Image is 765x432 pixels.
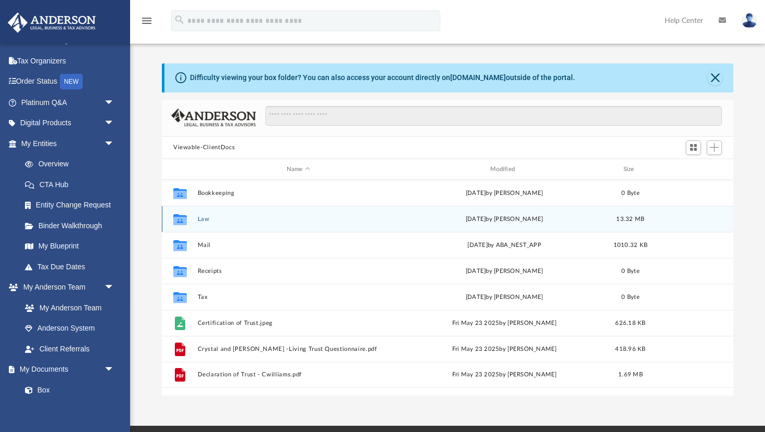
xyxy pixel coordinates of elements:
[614,242,648,248] span: 1010.32 KB
[15,297,120,318] a: My Anderson Team
[104,92,125,113] span: arrow_drop_down
[404,189,605,198] div: [DATE] by [PERSON_NAME]
[7,71,130,93] a: Order StatusNEW
[173,143,235,152] button: Viewable-ClientDocs
[610,165,652,174] div: Size
[15,256,130,277] a: Tax Due Dates
[403,165,605,174] div: Modified
[104,113,125,134] span: arrow_drop_down
[618,372,643,378] span: 1.69 MB
[198,372,399,378] button: Declaration of Trust - Cwilliams.pdf
[15,174,130,195] a: CTA Hub
[708,71,722,85] button: Close
[404,319,605,328] div: Fri May 23 2025 by [PERSON_NAME]
[60,74,83,89] div: NEW
[141,20,153,27] a: menu
[5,12,99,33] img: Anderson Advisors Platinum Portal
[104,277,125,298] span: arrow_drop_down
[616,216,644,222] span: 13.32 MB
[198,320,399,326] button: Certification of Trust.jpeg
[404,371,605,380] div: Fri May 23 2025 by [PERSON_NAME]
[198,242,399,248] button: Mail
[621,190,640,196] span: 0 Byte
[15,195,130,216] a: Entity Change Request
[7,50,130,71] a: Tax Organizers
[104,359,125,381] span: arrow_drop_down
[404,267,605,276] div: [DATE] by [PERSON_NAME]
[162,180,733,396] div: grid
[7,92,130,113] a: Platinum Q&Aarrow_drop_down
[621,294,640,300] span: 0 Byte
[707,140,722,155] button: Add
[104,133,125,154] span: arrow_drop_down
[15,338,125,359] a: Client Referrals
[7,359,125,380] a: My Documentsarrow_drop_down
[198,294,399,300] button: Tax
[7,133,130,154] a: My Entitiesarrow_drop_down
[615,320,645,326] span: 626.18 KB
[198,190,399,197] button: Bookkeeping
[404,215,605,224] div: [DATE] by [PERSON_NAME]
[656,165,729,174] div: id
[404,345,605,354] div: Fri May 23 2025 by [PERSON_NAME]
[15,379,120,400] a: Box
[450,73,506,82] a: [DOMAIN_NAME]
[141,15,153,27] i: menu
[404,293,605,302] div: [DATE] by [PERSON_NAME]
[15,154,130,175] a: Overview
[15,215,130,236] a: Binder Walkthrough
[404,241,605,250] div: [DATE] by ABA_NEST_APP
[167,165,193,174] div: id
[15,318,125,339] a: Anderson System
[7,277,125,298] a: My Anderson Teamarrow_drop_down
[15,236,125,257] a: My Blueprint
[198,216,399,222] button: Law
[197,165,399,174] div: Name
[621,268,640,274] span: 0 Byte
[198,346,399,352] button: Crystal and [PERSON_NAME] -Living Trust Questionnaire.pdf
[198,268,399,274] button: Receipts
[174,14,185,25] i: search
[190,72,575,83] div: Difficulty viewing your box folder? You can also access your account directly on outside of the p...
[686,140,702,155] button: Switch to Grid View
[265,106,722,126] input: Search files and folders
[7,113,130,134] a: Digital Productsarrow_drop_down
[615,346,645,352] span: 418.96 KB
[742,13,757,28] img: User Pic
